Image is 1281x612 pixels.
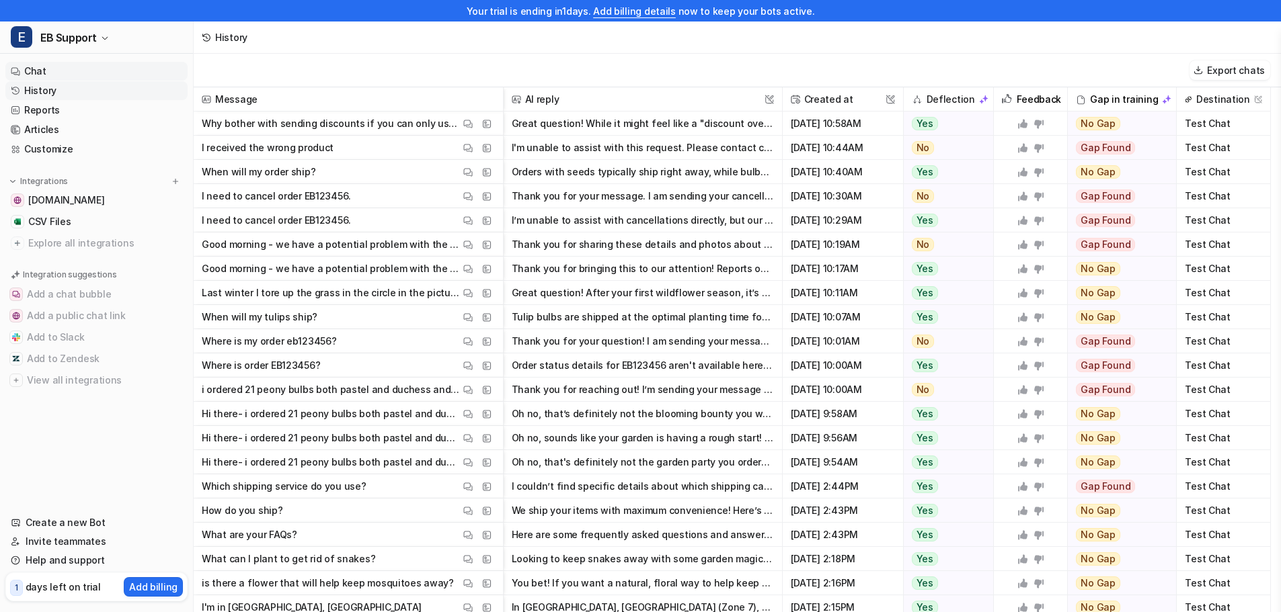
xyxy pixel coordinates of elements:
a: www.edenbrothers.com[DOMAIN_NAME] [5,191,188,210]
button: Thank you for your message. I am sending your cancellation request to our customer service team. ... [512,184,774,208]
button: Tulip bulbs are shipped at the optimal planting time for your area, which usually means they’ll b... [512,305,774,329]
span: [DATE] 10:40AM [788,160,898,184]
span: Gap Found [1076,189,1135,203]
span: Yes [912,310,938,324]
span: [DOMAIN_NAME] [28,193,104,207]
span: No [912,335,935,348]
p: is there a flower that will help keep mosquitoes away? [202,571,454,595]
p: When will my order ship? [202,160,315,184]
p: Why bother with sending discounts if you can only use one at a time?? [202,112,460,136]
button: Yes [904,208,986,232]
span: Yes [912,165,938,179]
span: [DATE] 10:30AM [788,184,898,208]
span: Yes [912,214,938,227]
p: days left on trial [26,580,101,594]
img: Add to Slack [12,333,20,341]
span: Test Chat [1182,571,1265,595]
span: Yes [912,576,938,590]
button: Great question! While it might feel like a "discount overload" when you can only use one at a tim... [512,112,774,136]
p: Which shipping service do you use? [202,474,366,498]
button: Yes [904,112,986,136]
span: Gap Found [1076,214,1135,227]
button: Export chats [1190,60,1270,80]
span: Explore all integrations [28,232,182,254]
span: No [912,383,935,396]
span: Yes [912,528,938,541]
button: Integrations [5,175,72,188]
button: Thank you for bringing this to our attention! Reports of Almost Black cornflower coming up blue a... [512,257,774,281]
span: [DATE] 10:00AM [788,353,898,378]
span: [DATE] 2:16PM [788,571,898,595]
button: Add a chat bubbleAdd a chat bubble [5,283,188,305]
span: Test Chat [1182,353,1265,378]
span: [DATE] 2:43PM [788,523,898,547]
p: i ordered 21 peony bulbs both pastel and duchess and only 5 of them have sprouted. I’m wondering ... [202,378,460,402]
img: Add to Zendesk [12,355,20,363]
button: I’m unable to assist with cancellations directly, but our customer service team can help you righ... [512,208,774,232]
a: CSV FilesCSV Files [5,212,188,231]
button: No Gap [1068,571,1167,595]
button: Yes [904,257,986,281]
button: We ship your items with maximum convenience! Here’s how it works: - Seeds are shipped immediately... [512,498,774,523]
span: EB Support [40,28,97,47]
button: No [904,378,986,402]
span: [DATE] 10:29AM [788,208,898,232]
button: No Gap [1068,450,1167,474]
a: History [5,81,188,100]
button: Thank you for reaching out! I’m sending your message to our customer service team so they can hel... [512,378,774,402]
span: Test Chat [1182,305,1265,329]
button: No Gap [1068,523,1167,547]
span: [DATE] 10:01AM [788,329,898,353]
span: Test Chat [1182,257,1265,281]
p: When will my tulips ship? [202,305,317,329]
h2: Deflection [927,87,975,112]
span: [DATE] 10:11AM [788,281,898,305]
button: No Gap [1068,547,1167,571]
button: Add to SlackAdd to Slack [5,326,188,348]
button: Orders with seeds typically ship right away, while bulbs or seasonal items are shipped at the ide... [512,160,774,184]
p: Good morning - we have a potential problem with the items delivered in this order. We used the Al... [202,232,460,257]
a: Invite teammates [5,532,188,551]
button: No Gap [1068,426,1167,450]
button: No Gap [1068,112,1167,136]
span: No [912,189,935,203]
button: Yes [904,547,986,571]
img: CSV Files [13,218,22,226]
p: Hi there- i ordered 21 peony bulbs both pastel and duchess and only 5 of them have sprouted. I’m ... [202,450,460,474]
h2: Feedback [1017,87,1061,112]
button: Thank you for your question! I am sending your message to our customer service team so they can a... [512,329,774,353]
p: I received the wrong product [202,136,334,160]
button: Gap Found [1068,474,1167,498]
button: Add billing [124,577,183,597]
p: What can I plant to get rid of snakes? [202,547,375,571]
span: Test Chat [1182,426,1265,450]
button: Gap Found [1068,378,1167,402]
p: Where is order EB123456? [202,353,320,378]
a: Articles [5,120,188,139]
span: No Gap [1076,528,1120,541]
span: Gap Found [1076,359,1135,372]
span: No Gap [1076,504,1120,517]
span: Test Chat [1182,184,1265,208]
button: Yes [904,498,986,523]
img: Add a public chat link [12,312,20,320]
a: Create a new Bot [5,513,188,532]
span: [DATE] 2:44PM [788,474,898,498]
button: Yes [904,305,986,329]
button: No Gap [1068,160,1167,184]
span: No Gap [1076,576,1120,590]
span: Test Chat [1182,474,1265,498]
button: Yes [904,474,986,498]
span: Destination [1182,87,1265,112]
img: explore all integrations [11,236,24,250]
button: No Gap [1068,498,1167,523]
span: Gap Found [1076,383,1135,396]
button: Order status details for EB123456 aren't available here, but typically, seeds ship right away whi... [512,353,774,378]
span: Test Chat [1182,329,1265,353]
p: Last winter I tore up the grass in the circle in the picture. I DIDN'T pull it all out, I just ra... [202,281,460,305]
button: You bet! If you want a natural, floral way to help keep mosquitoes away, plant [Bee Balm (Wild Be... [512,571,774,595]
span: Test Chat [1182,378,1265,402]
button: Yes [904,160,986,184]
span: No Gap [1076,310,1120,324]
p: Where is my order eb123456? [202,329,336,353]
